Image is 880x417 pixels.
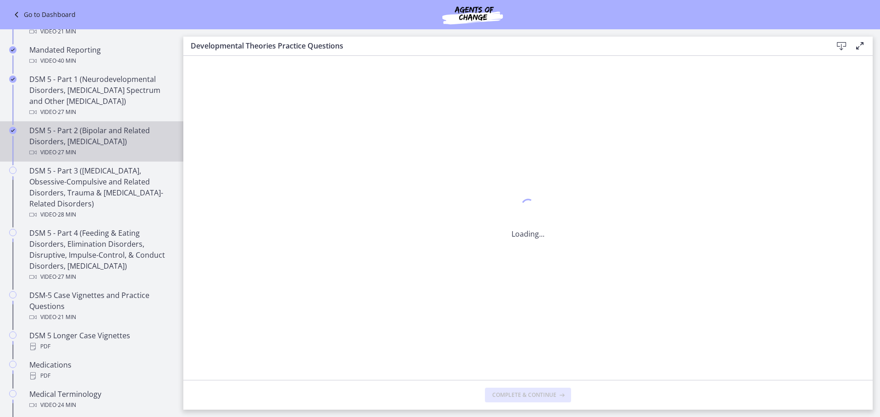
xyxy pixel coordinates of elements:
span: Complete & continue [492,391,556,399]
span: · 28 min [56,209,76,220]
div: Mandated Reporting [29,44,172,66]
i: Completed [9,127,16,134]
span: · 24 min [56,400,76,411]
div: DSM 5 Longer Case Vignettes [29,330,172,352]
span: · 21 min [56,312,76,323]
div: Video [29,312,172,323]
span: · 27 min [56,271,76,282]
div: DSM-5 Case Vignettes and Practice Questions [29,290,172,323]
div: Medical Terminology [29,389,172,411]
span: · 21 min [56,26,76,37]
div: DSM 5 - Part 1 (Neurodevelopmental Disorders, [MEDICAL_DATA] Spectrum and Other [MEDICAL_DATA]) [29,74,172,118]
div: Video [29,147,172,158]
div: Video [29,107,172,118]
div: Medications [29,359,172,381]
div: Video [29,26,172,37]
div: Video [29,271,172,282]
div: DSM 5 - Part 4 (Feeding & Eating Disorders, Elimination Disorders, Disruptive, Impulse-Control, &... [29,227,172,282]
div: DSM 5 - Part 3 ([MEDICAL_DATA], Obsessive-Compulsive and Related Disorders, Trauma & [MEDICAL_DAT... [29,165,172,220]
div: PDF [29,370,172,381]
div: Video [29,55,172,66]
button: Complete & continue [485,388,571,402]
a: Go to Dashboard [11,9,76,20]
div: PDF [29,341,172,352]
i: Completed [9,46,16,54]
span: · 27 min [56,147,76,158]
p: Loading... [511,228,544,239]
h3: Developmental Theories Practice Questions [191,40,818,51]
div: DSM 5 - Part 2 (Bipolar and Related Disorders, [MEDICAL_DATA]) [29,125,172,158]
div: Video [29,209,172,220]
div: Video [29,400,172,411]
img: Agents of Change Social Work Test Prep [418,4,528,26]
span: · 27 min [56,107,76,118]
span: · 40 min [56,55,76,66]
div: 1 [511,196,544,217]
i: Completed [9,76,16,83]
